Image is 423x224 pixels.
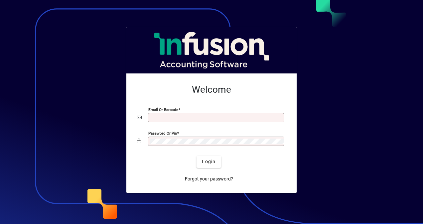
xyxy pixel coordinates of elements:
mat-label: Password or Pin [148,131,177,135]
h2: Welcome [137,84,286,95]
span: Login [202,158,215,165]
a: Forgot your password? [182,173,236,185]
span: Forgot your password? [185,175,233,182]
mat-label: Email or Barcode [148,107,178,112]
button: Login [197,156,221,168]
